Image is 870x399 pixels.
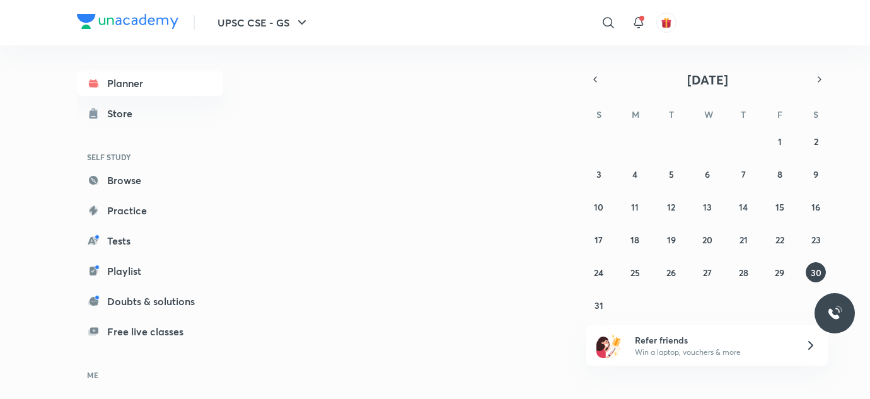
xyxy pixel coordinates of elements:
button: [DATE] [604,71,811,88]
abbr: August 28, 2025 [739,267,748,279]
abbr: August 18, 2025 [630,234,639,246]
abbr: August 21, 2025 [739,234,748,246]
button: August 5, 2025 [661,164,681,184]
a: Practice [77,198,223,223]
abbr: August 15, 2025 [775,201,784,213]
abbr: August 29, 2025 [775,267,784,279]
abbr: Wednesday [704,108,713,120]
abbr: Sunday [596,108,601,120]
a: Browse [77,168,223,193]
abbr: August 14, 2025 [739,201,748,213]
abbr: August 1, 2025 [778,136,782,147]
a: Playlist [77,258,223,284]
button: August 12, 2025 [661,197,681,217]
button: August 14, 2025 [733,197,753,217]
button: August 8, 2025 [770,164,790,184]
button: August 7, 2025 [733,164,753,184]
span: [DATE] [687,71,728,88]
button: August 2, 2025 [806,131,826,151]
button: August 4, 2025 [625,164,645,184]
img: referral [596,333,622,358]
abbr: August 11, 2025 [631,201,639,213]
button: August 21, 2025 [733,229,753,250]
button: UPSC CSE - GS [210,10,317,35]
button: August 30, 2025 [806,262,826,282]
button: August 1, 2025 [770,131,790,151]
a: Doubts & solutions [77,289,223,314]
a: Store [77,101,223,126]
a: Planner [77,71,223,96]
abbr: August 30, 2025 [811,267,821,279]
abbr: Saturday [813,108,818,120]
a: Tests [77,228,223,253]
abbr: August 3, 2025 [596,168,601,180]
abbr: Monday [632,108,639,120]
abbr: Tuesday [669,108,674,120]
abbr: August 24, 2025 [594,267,603,279]
abbr: August 5, 2025 [669,168,674,180]
abbr: August 6, 2025 [705,168,710,180]
button: August 17, 2025 [589,229,609,250]
button: August 24, 2025 [589,262,609,282]
img: ttu [827,306,842,321]
abbr: August 16, 2025 [811,201,820,213]
abbr: August 25, 2025 [630,267,640,279]
button: August 6, 2025 [697,164,717,184]
a: Company Logo [77,14,178,32]
button: August 3, 2025 [589,164,609,184]
button: August 28, 2025 [733,262,753,282]
abbr: August 9, 2025 [813,168,818,180]
abbr: August 10, 2025 [594,201,603,213]
abbr: August 20, 2025 [702,234,712,246]
abbr: August 22, 2025 [775,234,784,246]
abbr: August 2, 2025 [814,136,818,147]
button: August 13, 2025 [697,197,717,217]
button: August 25, 2025 [625,262,645,282]
a: Free live classes [77,319,223,344]
abbr: Thursday [741,108,746,120]
button: August 31, 2025 [589,295,609,315]
button: August 23, 2025 [806,229,826,250]
button: August 22, 2025 [770,229,790,250]
div: Store [107,106,140,121]
p: Win a laptop, vouchers & more [635,347,790,358]
button: August 20, 2025 [697,229,717,250]
abbr: August 17, 2025 [594,234,603,246]
button: August 18, 2025 [625,229,645,250]
button: August 27, 2025 [697,262,717,282]
abbr: August 4, 2025 [632,168,637,180]
button: August 11, 2025 [625,197,645,217]
h6: Refer friends [635,333,790,347]
h6: ME [77,364,223,386]
h6: SELF STUDY [77,146,223,168]
button: avatar [656,13,676,33]
abbr: August 31, 2025 [594,299,603,311]
button: August 16, 2025 [806,197,826,217]
abbr: August 8, 2025 [777,168,782,180]
button: August 15, 2025 [770,197,790,217]
abbr: August 23, 2025 [811,234,821,246]
abbr: August 26, 2025 [666,267,676,279]
img: avatar [661,17,672,28]
abbr: August 13, 2025 [703,201,712,213]
button: August 19, 2025 [661,229,681,250]
abbr: August 19, 2025 [667,234,676,246]
img: Company Logo [77,14,178,29]
abbr: August 12, 2025 [667,201,675,213]
abbr: Friday [777,108,782,120]
button: August 9, 2025 [806,164,826,184]
button: August 10, 2025 [589,197,609,217]
abbr: August 27, 2025 [703,267,712,279]
abbr: August 7, 2025 [741,168,746,180]
button: August 26, 2025 [661,262,681,282]
button: August 29, 2025 [770,262,790,282]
